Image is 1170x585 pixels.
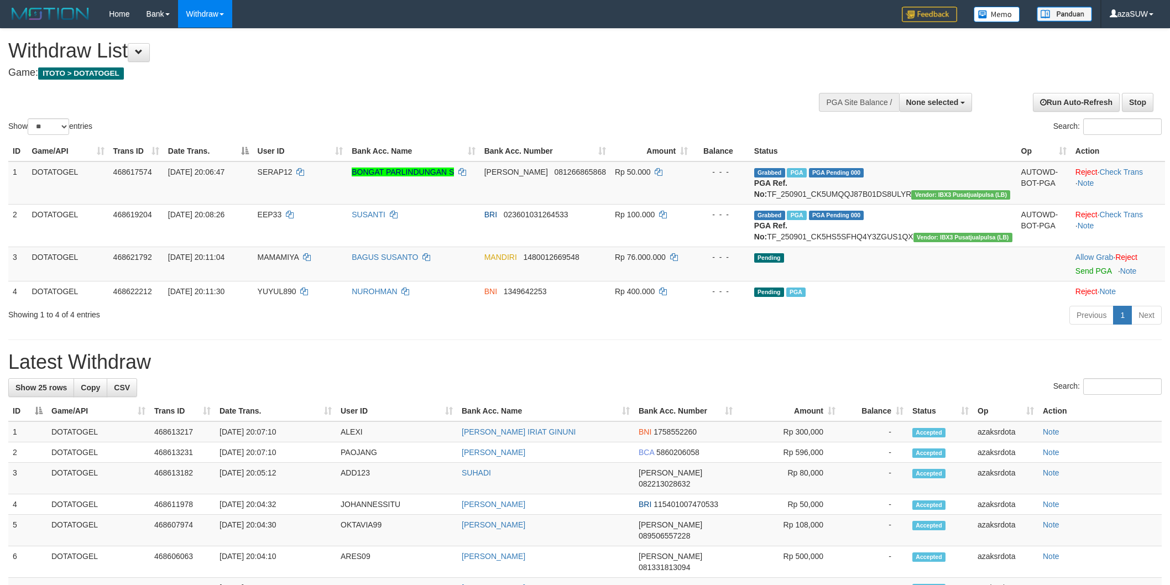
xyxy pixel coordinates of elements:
[737,463,840,494] td: Rp 80,000
[258,253,299,262] span: MAMAMIYA
[654,427,697,436] span: Copy 1758552260 to clipboard
[484,253,517,262] span: MANDIRI
[912,500,946,510] span: Accepted
[504,287,547,296] span: Copy 1349642253 to clipboard
[1069,306,1114,325] a: Previous
[1033,93,1120,112] a: Run Auto-Refresh
[336,463,457,494] td: ADD123
[906,98,959,107] span: None selected
[1071,204,1165,247] td: · ·
[462,520,525,529] a: [PERSON_NAME]
[38,67,124,80] span: ITOTO > DOTATOGEL
[973,421,1038,442] td: azaksrdota
[639,520,702,529] span: [PERSON_NAME]
[215,463,336,494] td: [DATE] 20:05:12
[912,552,946,562] span: Accepted
[352,210,385,219] a: SUSANTI
[754,288,784,297] span: Pending
[840,442,908,463] td: -
[754,253,784,263] span: Pending
[1115,253,1137,262] a: Reject
[1071,161,1165,205] td: · ·
[8,494,47,515] td: 4
[480,141,610,161] th: Bank Acc. Number: activate to sort column ascending
[47,546,150,578] td: DOTATOGEL
[786,288,806,297] span: Marked by azaksrdota
[8,351,1162,373] h1: Latest Withdraw
[8,161,27,205] td: 1
[912,448,946,458] span: Accepted
[504,210,568,219] span: Copy 023601031264533 to clipboard
[634,401,737,421] th: Bank Acc. Number: activate to sort column ascending
[462,427,576,436] a: [PERSON_NAME] IRIAT GINUNI
[787,168,806,177] span: Marked by azaksrdota
[8,118,92,135] label: Show entries
[654,500,718,509] span: Copy 115401007470533 to clipboard
[750,141,1017,161] th: Status
[787,211,806,220] span: Marked by azaksrdota
[639,552,702,561] span: [PERSON_NAME]
[697,286,745,297] div: - - -
[27,204,108,247] td: DOTATOGEL
[697,209,745,220] div: - - -
[352,287,397,296] a: NUROHMAN
[1017,141,1071,161] th: Op: activate to sort column ascending
[484,210,497,219] span: BRI
[1078,221,1094,230] a: Note
[639,563,690,572] span: Copy 081331813094 to clipboard
[27,281,108,301] td: DOTATOGEL
[484,287,497,296] span: BNI
[1120,267,1137,275] a: Note
[737,494,840,515] td: Rp 50,000
[8,141,27,161] th: ID
[737,442,840,463] td: Rp 596,000
[615,253,666,262] span: Rp 76.000.000
[840,463,908,494] td: -
[1075,210,1098,219] a: Reject
[1075,253,1115,262] span: ·
[47,401,150,421] th: Game/API: activate to sort column ascending
[1122,93,1153,112] a: Stop
[1075,168,1098,176] a: Reject
[336,546,457,578] td: ARES09
[1043,468,1059,477] a: Note
[336,442,457,463] td: PAOJANG
[974,7,1020,22] img: Button%20Memo.svg
[754,221,787,241] b: PGA Ref. No:
[1017,161,1071,205] td: AUTOWD-BOT-PGA
[215,401,336,421] th: Date Trans.: activate to sort column ascending
[639,427,651,436] span: BNI
[336,515,457,546] td: OKTAVIA99
[809,211,864,220] span: PGA Pending
[150,494,215,515] td: 468611978
[113,210,152,219] span: 468619204
[1043,448,1059,457] a: Note
[150,401,215,421] th: Trans ID: activate to sort column ascending
[737,401,840,421] th: Amount: activate to sort column ascending
[639,479,690,488] span: Copy 082213028632 to clipboard
[258,168,292,176] span: SERAP12
[8,281,27,301] td: 4
[1043,520,1059,529] a: Note
[8,40,769,62] h1: Withdraw List
[253,141,348,161] th: User ID: activate to sort column ascending
[164,141,253,161] th: Date Trans.: activate to sort column descending
[1075,267,1111,275] a: Send PGA
[258,210,282,219] span: EEP33
[697,252,745,263] div: - - -
[697,166,745,177] div: - - -
[8,546,47,578] td: 6
[352,253,418,262] a: BAGUS SUSANTO
[639,468,702,477] span: [PERSON_NAME]
[27,247,108,281] td: DOTATOGEL
[168,253,224,262] span: [DATE] 20:11:04
[902,7,957,22] img: Feedback.jpg
[750,204,1017,247] td: TF_250901_CK5HS5SFHQ4Y3ZGUS1QX
[615,287,655,296] span: Rp 400.000
[150,515,215,546] td: 468607974
[899,93,973,112] button: None selected
[215,494,336,515] td: [DATE] 20:04:32
[8,247,27,281] td: 3
[908,401,973,421] th: Status: activate to sort column ascending
[168,287,224,296] span: [DATE] 20:11:30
